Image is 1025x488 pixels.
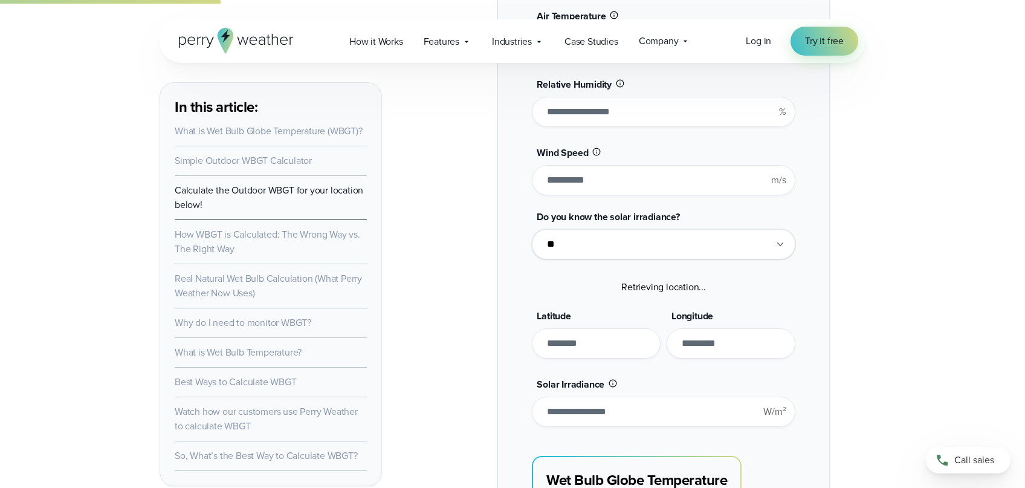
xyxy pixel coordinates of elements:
[175,154,312,168] a: Simple Outdoor WBGT Calculator
[954,453,994,467] span: Call sales
[175,316,311,330] a: Why do I need to monitor WBGT?
[492,34,532,49] span: Industries
[175,227,360,256] a: How WBGT is Calculated: The Wrong Way vs. The Right Way
[564,34,618,49] span: Case Studies
[424,34,459,49] span: Features
[349,34,403,49] span: How it Works
[175,449,358,463] a: So, What’s the Best Way to Calculate WBGT?
[537,377,604,391] span: Solar Irradiance
[537,9,606,23] span: Air Temperature
[926,447,1010,473] a: Call sales
[746,34,771,48] a: Log in
[175,345,302,359] a: What is Wet Bulb Temperature?
[537,309,571,323] span: Latitude
[339,29,413,54] a: How it Works
[175,183,363,212] a: Calculate the Outdoor WBGT for your location below!
[175,405,358,433] a: Watch how our customers use Perry Weather to calculate WBGT
[175,124,363,138] a: What is Wet Bulb Globe Temperature (WBGT)?
[537,77,612,91] span: Relative Humidity
[621,280,706,294] span: Retrieving location...
[805,34,844,48] span: Try it free
[175,272,362,300] a: Real Natural Wet Bulb Calculation (What Perry Weather Now Uses)
[554,29,629,54] a: Case Studies
[671,309,713,323] span: Longitude
[791,27,858,56] a: Try it free
[639,34,679,48] span: Company
[537,146,588,160] span: Wind Speed
[175,97,367,117] h3: In this article:
[537,210,679,224] span: Do you know the solar irradiance?
[175,375,297,389] a: Best Ways to Calculate WBGT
